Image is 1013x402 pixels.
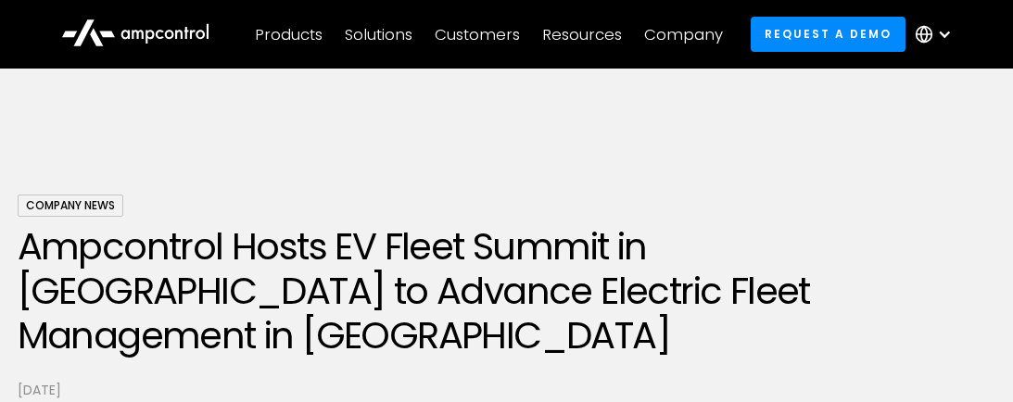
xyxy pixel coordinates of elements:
div: Company [644,24,723,44]
div: Customers [435,24,520,44]
div: Products [255,24,323,44]
p: [DATE] [18,380,996,400]
div: Company News [18,195,123,217]
div: Resources [542,24,622,44]
div: Solutions [345,24,412,44]
h1: Ampcontrol Hosts EV Fleet Summit in [GEOGRAPHIC_DATA] to Advance Electric Fleet Management in [GE... [18,224,996,358]
a: Request a demo [751,17,906,51]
